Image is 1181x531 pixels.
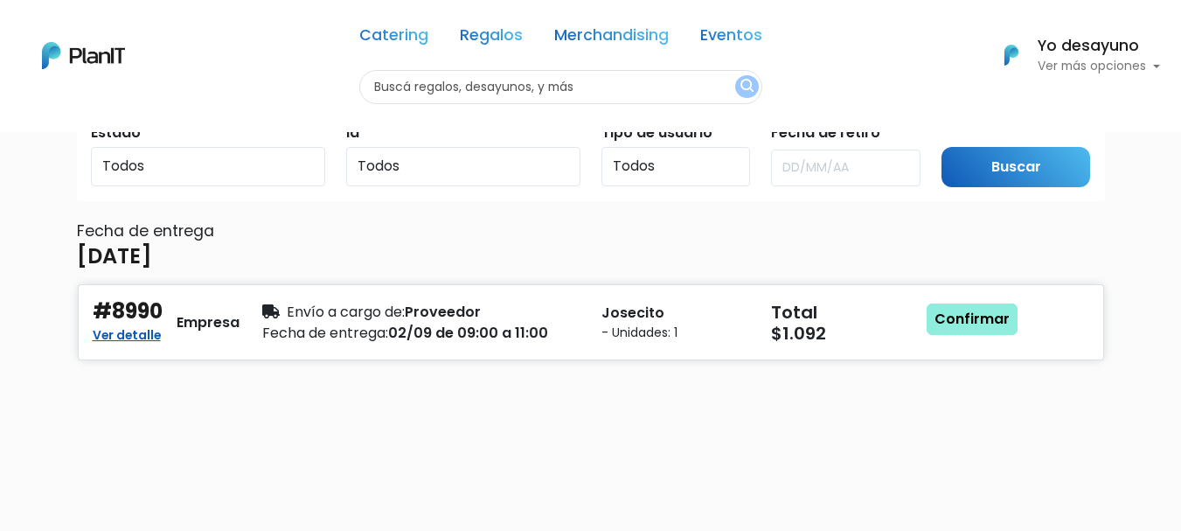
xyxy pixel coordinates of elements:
label: Submit [941,122,992,143]
div: 02/09 de 09:00 a 11:00 [262,323,580,344]
img: search_button-432b6d5273f82d61273b3651a40e1bd1b912527efae98b1b7a1b2c0702e16a8d.svg [740,79,754,95]
input: Buscá regalos, desayunos, y más [359,70,762,104]
p: Josecito [601,303,750,324]
h6: Fecha de entrega [77,222,1105,241]
p: Ver más opciones [1038,60,1160,73]
input: DD/MM/AA [771,150,920,186]
span: Envío a cargo de: [287,302,405,322]
input: Buscar [941,147,1091,188]
small: - Unidades: 1 [601,324,750,342]
h4: [DATE] [77,244,152,269]
label: Estado [91,122,141,143]
a: Regalos [460,28,523,49]
h5: $1.092 [771,323,920,344]
img: PlanIt Logo [42,42,125,69]
label: Id [346,122,359,143]
div: ¿Necesitás ayuda? [90,17,252,51]
div: Proveedor [262,302,580,323]
a: Catering [359,28,428,49]
label: Fecha de retiro [771,122,880,143]
h6: Yo desayuno [1038,38,1160,54]
h5: Total [771,302,916,323]
button: #8990 Ver detalle Empresa Envío a cargo de:Proveedor Fecha de entrega:02/09 de 09:00 a 11:00 Jose... [77,283,1105,361]
a: Ver detalle [93,323,161,344]
a: Confirmar [927,304,1018,335]
a: Merchandising [554,28,669,49]
h4: #8990 [93,299,163,325]
label: Tipo de usuario [601,122,712,143]
button: PlanIt Logo Yo desayuno Ver más opciones [982,32,1160,78]
img: PlanIt Logo [992,36,1031,74]
div: Empresa [177,312,240,333]
span: Fecha de entrega: [262,323,388,343]
a: Eventos [700,28,762,49]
